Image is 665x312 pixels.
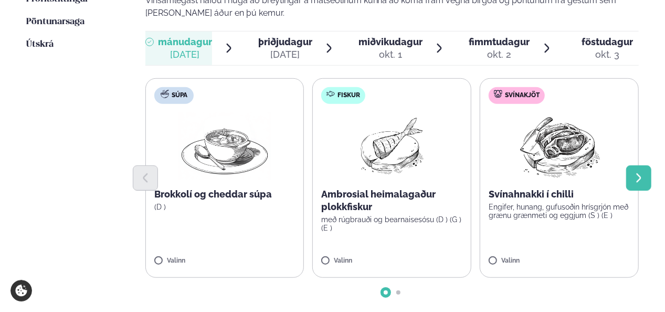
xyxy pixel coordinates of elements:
[321,215,462,232] p: með rúgbrauði og bearnaisesósu (D ) (G ) (E )
[358,36,423,47] span: miðvikudagur
[26,40,54,49] span: Útskrá
[258,48,312,61] div: [DATE]
[321,188,462,213] p: Ambrosial heimalagaður plokkfiskur
[172,91,187,100] span: Súpa
[469,36,530,47] span: fimmtudagur
[494,90,502,98] img: pork.svg
[326,90,335,98] img: fish.svg
[358,112,426,180] img: fish.png
[489,203,630,220] p: Engifer, hunang, gufusoðin hrísgrjón með grænu grænmeti og eggjum (S ) (E )
[469,48,530,61] div: okt. 2
[358,48,423,61] div: okt. 1
[158,36,212,47] span: mánudagur
[161,90,169,98] img: soup.svg
[26,38,54,51] a: Útskrá
[396,290,400,295] span: Go to slide 2
[582,36,634,47] span: föstudagur
[258,36,312,47] span: þriðjudagur
[26,17,85,26] span: Pöntunarsaga
[384,290,388,295] span: Go to slide 1
[10,280,32,301] a: Cookie settings
[158,48,212,61] div: [DATE]
[26,16,85,28] a: Pöntunarsaga
[489,188,630,201] p: Svínahnakki í chilli
[513,112,606,180] img: Pork-Meat.png
[133,165,158,191] button: Previous slide
[154,188,295,201] p: Brokkolí og cheddar súpa
[626,165,651,191] button: Next slide
[582,48,634,61] div: okt. 3
[337,91,360,100] span: Fiskur
[178,112,271,180] img: Soup.png
[154,203,295,211] p: (D )
[505,91,540,100] span: Svínakjöt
